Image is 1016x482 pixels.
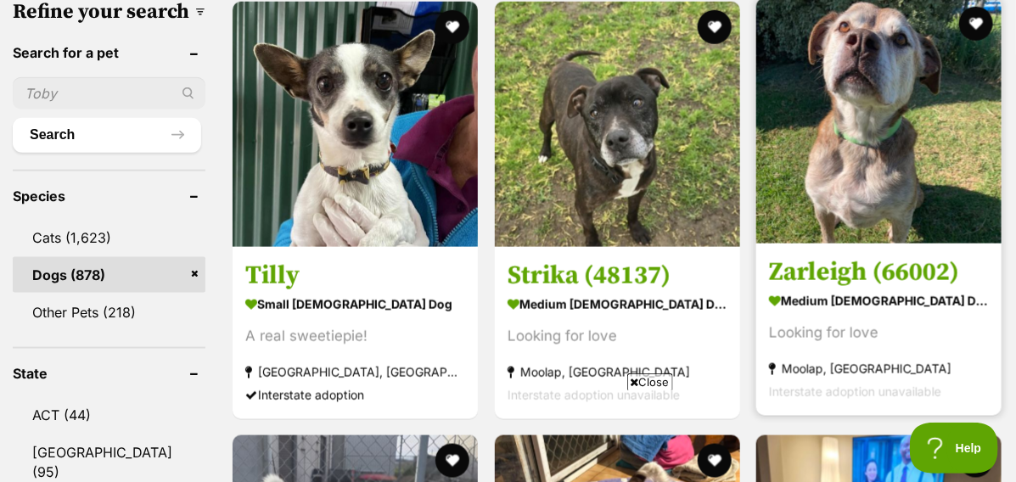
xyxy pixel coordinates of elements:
div: Interstate adoption [245,384,465,406]
div: A real sweetiepie! [245,325,465,348]
img: Strika (48137) - Staffordshire Bull Terrier Dog [495,2,740,247]
h3: Tilly [245,260,465,292]
img: Tilly - Jack Russell Terrier Dog [233,2,478,247]
div: Looking for love [508,325,727,348]
strong: small [DEMOGRAPHIC_DATA] Dog [245,292,465,317]
strong: Moolap, [GEOGRAPHIC_DATA] [508,361,727,384]
header: Species [13,188,205,204]
a: Tilly small [DEMOGRAPHIC_DATA] Dog A real sweetiepie! [GEOGRAPHIC_DATA], [GEOGRAPHIC_DATA] Inters... [233,247,478,419]
div: Looking for love [769,322,989,345]
span: Interstate adoption unavailable [769,384,941,399]
h3: Zarleigh (66002) [769,256,989,289]
header: State [13,366,205,381]
input: Toby [13,77,205,109]
a: Dogs (878) [13,257,205,293]
a: Other Pets (218) [13,294,205,330]
button: Search [13,118,201,152]
strong: [GEOGRAPHIC_DATA], [GEOGRAPHIC_DATA] [245,361,465,384]
a: ACT (44) [13,397,205,433]
strong: Moolap, [GEOGRAPHIC_DATA] [769,357,989,380]
span: Close [627,373,673,390]
a: Zarleigh (66002) medium [DEMOGRAPHIC_DATA] Dog Looking for love Moolap, [GEOGRAPHIC_DATA] Interst... [756,244,1002,416]
header: Search for a pet [13,45,205,60]
a: Cats (1,623) [13,220,205,255]
strong: medium [DEMOGRAPHIC_DATA] Dog [508,292,727,317]
button: favourite [959,7,993,41]
iframe: Help Scout Beacon - Open [910,423,999,474]
iframe: Advertisement [97,397,920,474]
h3: Strika (48137) [508,260,727,292]
a: Strika (48137) medium [DEMOGRAPHIC_DATA] Dog Looking for love Moolap, [GEOGRAPHIC_DATA] Interstat... [495,247,740,419]
strong: medium [DEMOGRAPHIC_DATA] Dog [769,289,989,313]
button: favourite [436,10,470,44]
button: favourite [698,10,732,44]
